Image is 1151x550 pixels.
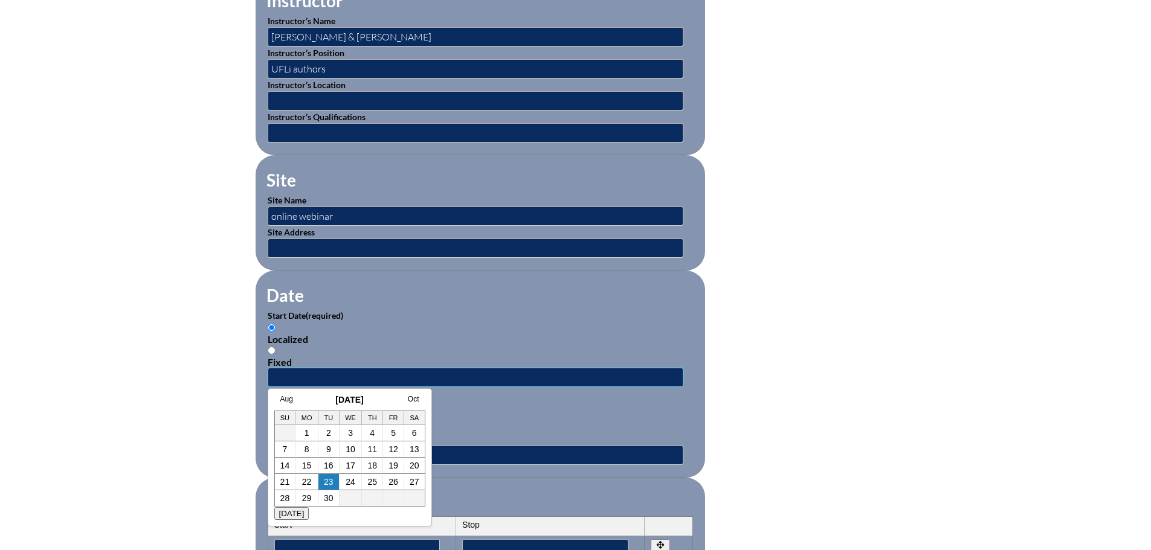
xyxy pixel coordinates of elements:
a: 20 [410,461,419,470]
a: 4 [370,428,375,438]
a: 22 [302,477,312,487]
th: Start [268,517,457,536]
legend: Date [265,285,305,305]
a: 27 [410,477,419,487]
span: (required) [306,310,343,321]
a: 25 [367,477,377,487]
a: 7 [283,444,288,454]
button: [DATE] [274,507,309,520]
a: 9 [326,444,331,454]
th: Th [362,411,383,425]
a: Aug [280,395,293,403]
div: Localized [268,333,693,345]
a: 26 [389,477,398,487]
div: Fixed [268,434,693,446]
div: Localized [268,411,693,423]
a: 28 [280,493,290,503]
input: Fixed [268,347,276,354]
th: Tu [318,411,340,425]
th: Su [275,411,296,425]
th: Stop [456,517,645,536]
a: 2 [326,428,331,438]
label: End Date [268,388,339,398]
th: Mo [295,411,318,425]
legend: Periods [265,492,326,513]
a: 5 [391,428,396,438]
a: Oct [408,395,419,403]
a: 3 [348,428,353,438]
a: 10 [346,444,355,454]
a: 13 [410,444,419,454]
a: 19 [389,461,398,470]
label: Instructor’s Location [268,80,346,90]
label: Instructor’s Position [268,48,344,58]
th: Fr [383,411,404,425]
label: Site Address [268,227,315,237]
a: 12 [389,444,398,454]
a: 18 [367,461,377,470]
a: 23 [324,477,334,487]
a: 24 [346,477,355,487]
a: 16 [324,461,334,470]
a: 11 [367,444,377,454]
div: Fixed [268,356,693,368]
a: 14 [280,461,290,470]
label: Site Name [268,195,306,205]
h3: [DATE] [274,395,425,405]
a: 17 [346,461,355,470]
a: 21 [280,477,290,487]
th: Sa [404,411,425,425]
label: Instructor’s Name [268,16,335,26]
label: Start Date [268,310,343,321]
a: 15 [302,461,312,470]
th: We [340,411,363,425]
label: Instructor’s Qualifications [268,112,366,122]
a: 8 [305,444,309,454]
a: 1 [305,428,309,438]
a: 29 [302,493,312,503]
legend: Site [265,170,297,190]
a: 30 [324,493,334,503]
input: Localized [268,324,276,331]
a: 6 [412,428,417,438]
